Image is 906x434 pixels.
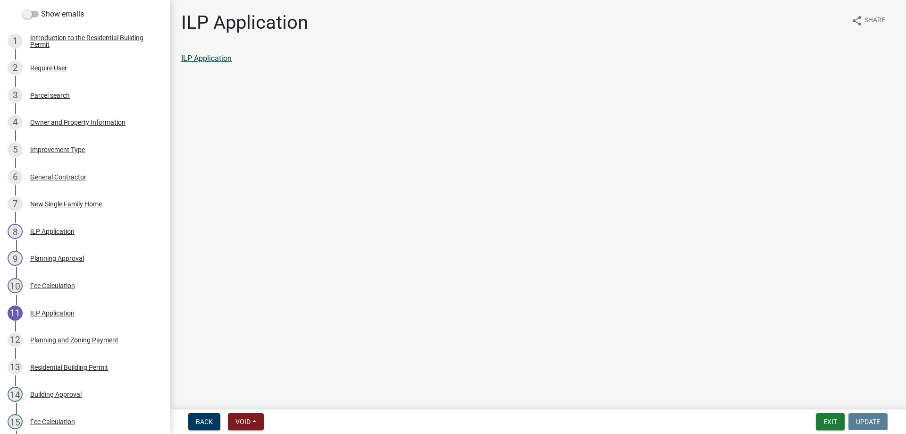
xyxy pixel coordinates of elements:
[8,278,23,293] div: 10
[30,65,67,71] div: Require User
[8,332,23,348] div: 12
[181,11,308,34] h1: ILP Application
[30,228,75,235] div: ILP Application
[8,115,23,130] div: 4
[30,174,86,180] div: General Contractor
[188,413,220,430] button: Back
[30,418,75,425] div: Fee Calculation
[181,54,232,63] a: ILP Application
[23,9,84,20] label: Show emails
[856,418,880,425] span: Update
[8,34,23,49] div: 1
[8,142,23,157] div: 5
[8,88,23,103] div: 3
[30,282,75,289] div: Fee Calculation
[8,196,23,212] div: 7
[30,119,126,126] div: Owner and Property Information
[30,34,155,48] div: Introduction to the Residential Building Permit
[816,413,845,430] button: Exit
[30,310,75,316] div: ILP Application
[8,387,23,402] div: 14
[30,391,82,398] div: Building Approval
[30,201,102,207] div: New Single Family Home
[196,418,213,425] span: Back
[848,413,888,430] button: Update
[235,418,251,425] span: Void
[8,360,23,375] div: 13
[8,306,23,321] div: 11
[8,170,23,185] div: 6
[864,15,885,26] span: Share
[30,146,85,153] div: Improvement Type
[851,15,863,26] i: share
[30,337,118,343] div: Planning and Zoning Payment
[844,11,893,30] button: shareShare
[30,92,70,99] div: Parcel search
[8,224,23,239] div: 8
[30,364,108,371] div: Residential Building Permit
[8,251,23,266] div: 9
[8,414,23,429] div: 15
[30,255,84,262] div: Planning Approval
[8,60,23,76] div: 2
[228,413,264,430] button: Void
